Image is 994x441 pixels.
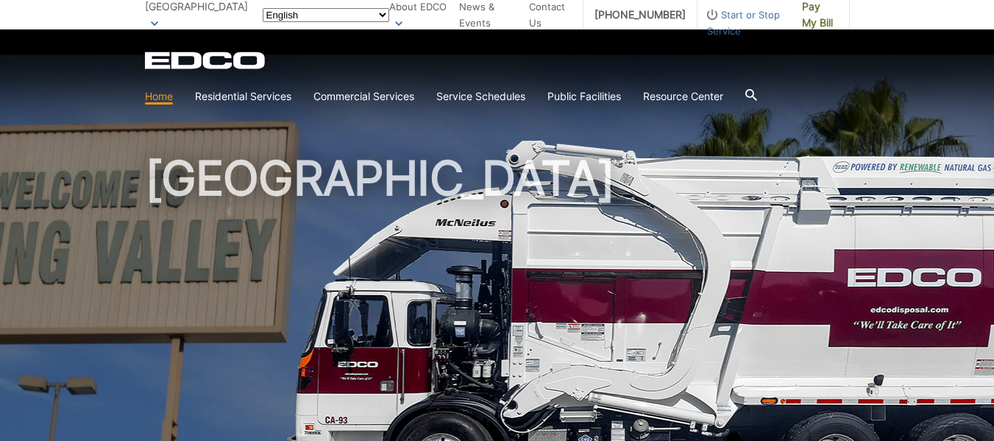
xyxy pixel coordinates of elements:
a: Public Facilities [547,88,621,105]
select: Select a language [263,8,389,22]
a: EDCD logo. Return to the homepage. [145,52,267,69]
a: Commercial Services [313,88,414,105]
a: Resource Center [643,88,723,105]
a: Service Schedules [436,88,525,105]
a: Home [145,88,173,105]
a: Residential Services [195,88,291,105]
